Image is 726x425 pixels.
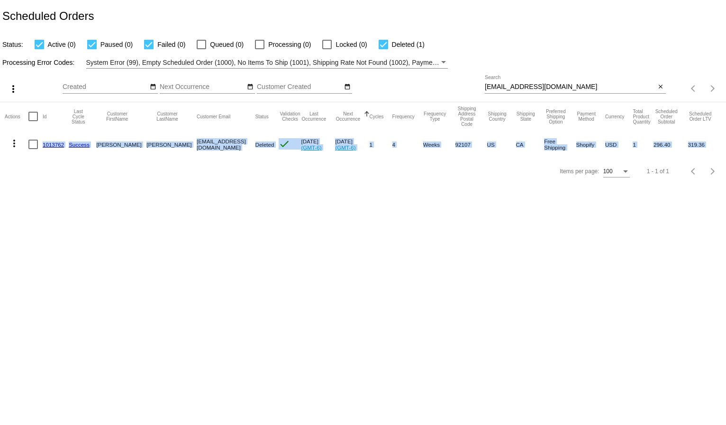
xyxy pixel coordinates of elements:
[2,59,75,66] span: Processing Error Codes:
[516,131,544,158] mat-cell: CA
[279,102,301,131] mat-header-cell: Validation Checks
[487,131,516,158] mat-cell: US
[160,83,245,91] input: Next Occurrence
[255,114,269,119] button: Change sorting for Status
[100,39,133,50] span: Paused (0)
[423,131,455,158] mat-cell: Weeks
[96,111,138,122] button: Change sorting for CustomerFirstName
[336,39,367,50] span: Locked (0)
[335,131,369,158] mat-cell: [DATE]
[688,131,721,158] mat-cell: 319.36
[247,83,254,91] mat-icon: date_range
[344,83,351,91] mat-icon: date_range
[43,142,64,148] a: 1013762
[5,102,28,131] mat-header-cell: Actions
[197,131,255,158] mat-cell: [EMAIL_ADDRESS][DOMAIN_NAME]
[656,82,666,92] button: Clear
[279,138,290,150] mat-icon: check
[603,168,613,175] span: 100
[603,168,630,175] mat-select: Items per page:
[301,131,335,158] mat-cell: [DATE]
[370,131,392,158] mat-cell: 1
[688,111,713,122] button: Change sorting for LifetimeValue
[157,39,185,50] span: Failed (0)
[150,83,156,91] mat-icon: date_range
[703,162,722,181] button: Next page
[544,131,576,158] mat-cell: Free Shipping
[8,83,19,95] mat-icon: more_vert
[392,39,425,50] span: Deleted (1)
[268,39,311,50] span: Processing (0)
[423,111,447,122] button: Change sorting for FrequencyType
[96,131,146,158] mat-cell: [PERSON_NAME]
[684,162,703,181] button: Previous page
[605,114,625,119] button: Change sorting for CurrencyIso
[703,79,722,98] button: Next page
[653,109,679,124] button: Change sorting for Subtotal
[370,114,384,119] button: Change sorting for Cycles
[2,9,94,23] h2: Scheduled Orders
[657,83,664,91] mat-icon: close
[392,114,415,119] button: Change sorting for Frequency
[335,111,361,122] button: Change sorting for NextOccurrenceUtc
[516,111,536,122] button: Change sorting for ShippingState
[392,131,423,158] mat-cell: 4
[2,41,23,48] span: Status:
[69,109,88,124] button: Change sorting for LastProcessingCycleId
[257,83,342,91] input: Customer Created
[63,83,148,91] input: Created
[487,111,508,122] button: Change sorting for ShippingCountry
[48,39,76,50] span: Active (0)
[647,168,669,175] div: 1 - 1 of 1
[43,114,46,119] button: Change sorting for Id
[576,131,605,158] mat-cell: Shopify
[576,111,597,122] button: Change sorting for PaymentMethod.Type
[69,142,90,148] a: Success
[605,131,633,158] mat-cell: USD
[146,111,188,122] button: Change sorting for CustomerLastName
[9,138,20,149] mat-icon: more_vert
[210,39,244,50] span: Queued (0)
[455,106,479,127] button: Change sorting for ShippingPostcode
[633,102,653,131] mat-header-cell: Total Product Quantity
[255,142,274,148] span: Deleted
[560,168,599,175] div: Items per page:
[684,79,703,98] button: Previous page
[653,131,688,158] mat-cell: 296.40
[197,114,230,119] button: Change sorting for CustomerEmail
[633,131,653,158] mat-cell: 1
[301,144,321,151] a: (GMT-6)
[301,111,327,122] button: Change sorting for LastOccurrenceUtc
[146,131,197,158] mat-cell: [PERSON_NAME]
[86,57,448,69] mat-select: Filter by Processing Error Codes
[455,131,487,158] mat-cell: 92107
[544,109,567,124] button: Change sorting for PreferredShippingOption
[485,83,656,91] input: Search
[335,144,355,151] a: (GMT-6)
